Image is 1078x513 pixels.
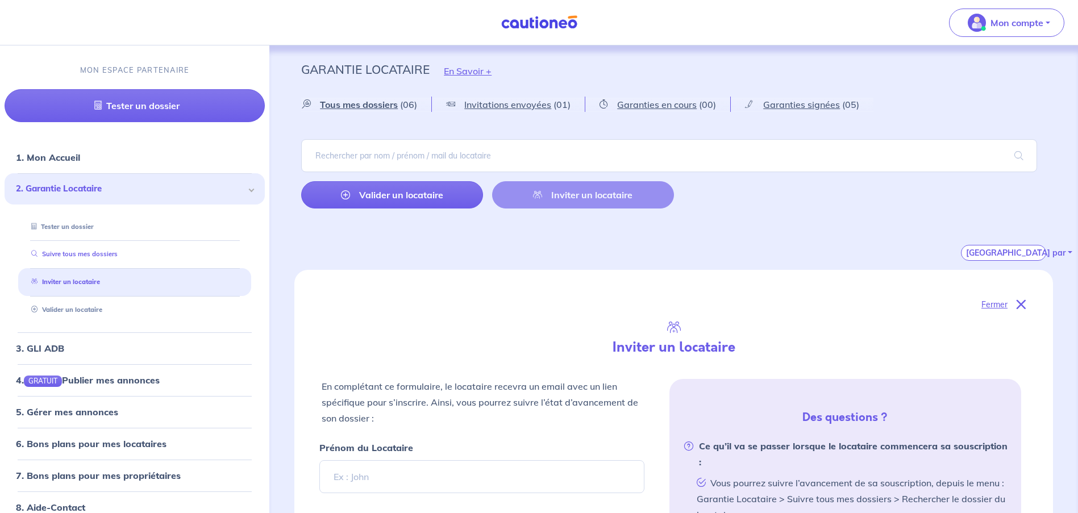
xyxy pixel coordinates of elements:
a: 7. Bons plans pour mes propriétaires [16,470,181,481]
p: Garantie Locataire [301,59,430,80]
a: Garanties en cours(00) [585,97,730,112]
a: Tester un dossier [27,223,94,231]
span: search [1001,140,1037,172]
div: 2. Garantie Locataire [5,173,265,205]
div: 1. Mon Accueil [5,146,265,169]
button: illu_account_valid_menu.svgMon compte [949,9,1064,37]
img: Cautioneo [497,15,582,30]
p: En complétant ce formulaire, le locataire recevra un email avec un lien spécifique pour s’inscrir... [322,378,642,426]
input: Ex : John [319,460,644,493]
a: 1. Mon Accueil [16,152,80,163]
a: 4.GRATUITPublier mes annonces [16,374,160,386]
span: (05) [842,99,859,110]
div: 7. Bons plans pour mes propriétaires [5,464,265,487]
span: Garanties signées [763,99,840,110]
a: Valider un locataire [301,181,483,208]
a: Suivre tous mes dossiers [27,251,118,258]
img: illu_account_valid_menu.svg [968,14,986,32]
div: 3. GLI ADB [5,337,265,360]
a: Garanties signées(05) [731,97,873,112]
strong: Ce qu’il va se passer lorsque le locataire commencera sa souscription : [683,438,1008,470]
button: [GEOGRAPHIC_DATA] par [961,245,1046,261]
div: 6. Bons plans pour mes locataires [5,432,265,455]
div: Suivre tous mes dossiers [18,245,251,264]
h5: Des questions ? [674,411,1017,424]
a: Inviter un locataire [27,278,100,286]
span: (06) [400,99,417,110]
span: (00) [699,99,716,110]
p: Mon compte [990,16,1043,30]
a: Tous mes dossiers(06) [301,97,431,112]
a: 8. Aide-Contact [16,502,85,513]
a: 3. GLI ADB [16,343,64,354]
span: Invitations envoyées [464,99,551,110]
div: Inviter un locataire [18,273,251,292]
a: Tester un dossier [5,89,265,122]
button: En Savoir + [430,55,506,87]
div: 5. Gérer mes annonces [5,401,265,423]
div: Tester un dossier [18,218,251,236]
span: (01) [553,99,571,110]
a: 5. Gérer mes annonces [16,406,118,418]
span: Garanties en cours [617,99,697,110]
input: Rechercher par nom / prénom / mail du locataire [301,139,1037,172]
a: Valider un locataire [27,306,102,314]
span: Tous mes dossiers [320,99,398,110]
a: 6. Bons plans pour mes locataires [16,438,167,449]
div: 4.GRATUITPublier mes annonces [5,369,265,391]
p: MON ESPACE PARTENAIRE [80,65,190,76]
h4: Inviter un locataire [494,339,853,356]
strong: Prénom du Locataire [319,442,413,453]
div: Valider un locataire [18,301,251,319]
p: Fermer [981,297,1008,312]
a: Invitations envoyées(01) [432,97,585,112]
span: 2. Garantie Locataire [16,182,245,195]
